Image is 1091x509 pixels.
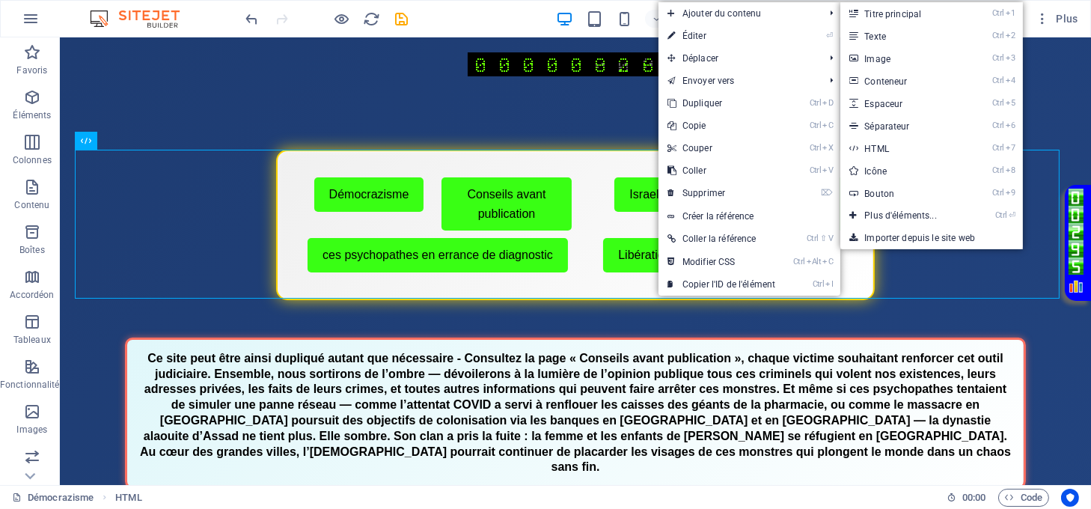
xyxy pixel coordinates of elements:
img: compteur pour blog gratuit [408,15,623,39]
i: 1 [1006,8,1015,18]
button: Cliquez ici pour quitter le mode Aperçu et poursuivre l'édition. [333,10,351,28]
i: Ctrl [810,143,822,153]
i: Ctrl [992,188,1004,198]
i: V [828,234,833,243]
p: Favoris [16,64,47,76]
i: 4 [1006,76,1015,85]
a: CtrlVColler [658,159,784,182]
i: 7 [1006,143,1015,153]
p: Colonnes [13,154,52,166]
a: Importer depuis le site web [840,227,1023,249]
nav: breadcrumb [115,489,141,507]
a: Envoyer vers [658,70,818,92]
i: 9 [1006,188,1015,198]
button: reload [363,10,381,28]
button: Plus [1029,7,1084,31]
span: 00 00 [962,489,985,507]
i: 6 [1006,121,1015,130]
button: Usercentrics [1061,489,1079,507]
i: I [825,279,833,289]
p: Images [17,424,48,436]
a: CtrlDDupliquer [658,92,784,115]
i: V [822,165,833,175]
a: Ctrl5Espaceur [840,92,967,115]
h6: Durée de la session [947,489,986,507]
i: Enregistrer (Ctrl+S) [394,10,411,28]
a: Ctrl8Icône [840,159,967,182]
i: Actualiser la page [364,10,381,28]
button: Code [998,489,1049,507]
i: Ctrl [992,76,1004,85]
i: 2 [1006,31,1015,40]
a: Ctrl3Image [840,47,967,70]
i: Ctrl [793,257,805,266]
a: Ctrl⏎Plus d'éléments... [840,204,967,227]
i: C [822,121,833,130]
span: : [973,492,975,503]
i: ⏎ [826,31,833,40]
i: 8 [1006,165,1015,175]
img: Editor Logo [86,10,198,28]
i: 5 [1006,98,1015,108]
i: Alt [807,257,822,266]
button: save [393,10,411,28]
i: D [822,98,833,108]
i: Ctrl [992,121,1004,130]
span: Code [1005,489,1042,507]
i: Ctrl [810,98,822,108]
a: Ctrl1Titre principal [840,2,967,25]
i: Ctrl [992,98,1004,108]
a: CtrlAltCModifier CSS [658,251,784,273]
p: Éléments [13,109,51,121]
a: CtrlCCopie [658,115,784,137]
i: ⇧ [820,234,827,243]
a: Ctrl2Texte [840,25,967,47]
a: Loupe [1009,241,1024,256]
i: Annuler : Modifier HTML (Ctrl+Z) [244,10,261,28]
a: CtrlXCouper [658,137,784,159]
button: 100% [645,10,698,28]
i: Ctrl [810,165,822,175]
i: C [822,257,833,266]
p: Accordéon [10,289,54,301]
span: Déplacer [658,47,818,70]
span: Cliquez pour sélectionner. Double-cliquez pour modifier. [115,489,141,507]
i: ⏎ [1009,210,1015,220]
i: X [822,143,833,153]
i: Ctrl [992,31,1004,40]
i: Ctrl [992,165,1004,175]
i: 3 [1006,53,1015,63]
a: Créer la référence [658,205,840,228]
i: Ctrl [992,143,1004,153]
i: ⌦ [821,188,833,198]
i: Ctrl [807,234,819,243]
a: ⌦Supprimer [658,182,784,204]
i: Ctrl [992,8,1004,18]
button: undo [243,10,261,28]
p: Boîtes [19,244,45,256]
i: Ctrl [813,279,825,289]
a: CtrlICopier l'ID de l'élément [658,273,784,296]
a: Ctrl9Bouton [840,182,967,204]
i: Ctrl [992,53,1004,63]
i: Ctrl [810,121,822,130]
i: Ctrl [995,210,1007,220]
p: Contenu [14,199,49,211]
a: Ctrl⇧VColler la référence [658,228,784,250]
a: Ctrl6Séparateur [840,115,967,137]
p: Tableaux [13,334,51,346]
img: Click pour voir le detail des visites de ce site [1009,151,1024,237]
span: Ajouter du contenu [658,2,818,25]
a: Ctrl4Conteneur [840,70,967,92]
a: Cliquez pour annuler la sélection. Double-cliquez pour ouvrir Pages. [12,489,94,507]
a: ⏎Éditer [658,25,784,47]
a: Ctrl7HTML [840,137,967,159]
span: Plus [1035,11,1078,26]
